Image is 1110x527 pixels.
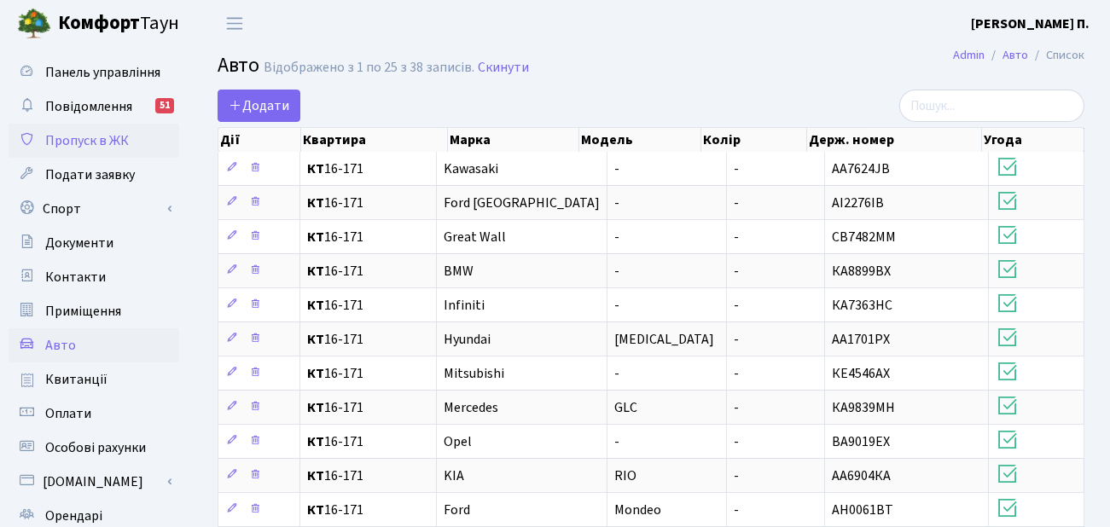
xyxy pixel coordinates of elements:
span: АА6904КА [832,466,891,485]
b: КТ [307,194,324,212]
span: Контакти [45,268,106,287]
span: 16-171 [307,435,429,449]
span: Подати заявку [45,165,135,184]
span: Квитанції [45,370,108,389]
span: АА1701РХ [832,330,890,349]
span: КА9839МН [832,398,895,417]
span: Додати [229,96,289,115]
span: - [734,296,739,315]
span: Mondeo [614,501,661,519]
span: КА7363НС [832,296,892,315]
li: Список [1028,46,1084,65]
b: КТ [307,501,324,519]
span: КЕ4546АХ [832,364,890,383]
span: 16-171 [307,298,429,312]
span: Оплати [45,404,91,423]
span: Таун [58,9,179,38]
b: Комфорт [58,9,140,37]
span: АІ2276ІВ [832,194,884,212]
span: Ford [444,501,470,519]
b: КТ [307,296,324,315]
a: Пропуск в ЖК [9,124,179,158]
span: 16-171 [307,367,429,380]
span: - [734,330,739,349]
input: Пошук... [899,90,1084,122]
span: Авто [45,336,76,355]
nav: breadcrumb [927,38,1110,73]
a: Особові рахунки [9,431,179,465]
span: Opel [444,432,472,451]
b: КТ [307,228,324,246]
b: КТ [307,466,324,485]
span: - [734,466,739,485]
span: - [614,159,619,178]
span: RIO [614,466,636,485]
span: - [614,296,619,315]
a: Квитанції [9,362,179,397]
span: KIA [444,466,464,485]
b: КТ [307,159,324,178]
span: - [734,159,739,178]
th: Модель [579,128,701,152]
a: Панель управління [9,55,179,90]
span: Mercedes [444,398,498,417]
span: - [734,262,739,281]
a: Повідомлення51 [9,90,179,124]
span: Документи [45,234,113,252]
span: - [614,194,619,212]
img: logo.png [17,7,51,41]
span: Авто [218,50,259,80]
span: Kawasaki [444,159,498,178]
a: [PERSON_NAME] П. [971,14,1090,34]
a: Додати [218,90,300,122]
a: Спорт [9,192,179,226]
a: Документи [9,226,179,260]
span: GLC [614,398,637,417]
span: 16-171 [307,162,429,176]
span: - [734,228,739,246]
b: [PERSON_NAME] П. [971,14,1090,33]
b: КТ [307,432,324,451]
span: - [734,194,739,212]
span: Mitsubishi [444,364,504,383]
button: Переключити навігацію [213,9,256,38]
span: АА7624JB [832,159,890,178]
th: Колір [701,128,807,152]
span: Приміщення [45,302,121,321]
a: Приміщення [9,294,179,328]
span: - [734,398,739,417]
span: - [734,364,739,383]
span: 16-171 [307,469,429,483]
span: - [614,432,619,451]
div: 51 [155,98,174,113]
span: Infiniti [444,296,485,315]
span: Ford [GEOGRAPHIC_DATA] [444,194,600,212]
a: Авто [1002,46,1028,64]
span: Орендарі [45,507,102,525]
span: 16-171 [307,503,429,517]
span: Пропуск в ЖК [45,131,129,150]
b: КТ [307,364,324,383]
a: Контакти [9,260,179,294]
span: 16-171 [307,401,429,414]
span: 16-171 [307,230,429,244]
b: КТ [307,398,324,417]
b: КТ [307,262,324,281]
span: 16-171 [307,196,429,210]
span: СВ7482ММ [832,228,896,246]
th: Угода [982,128,1084,152]
span: 16-171 [307,333,429,346]
th: Держ. номер [807,128,983,152]
span: 16-171 [307,264,429,278]
a: Скинути [478,60,529,76]
a: Admin [953,46,985,64]
span: КА8899ВХ [832,262,891,281]
span: Повідомлення [45,97,132,116]
span: - [734,501,739,519]
b: КТ [307,330,324,349]
div: Відображено з 1 по 25 з 38 записів. [264,60,474,76]
a: Оплати [9,397,179,431]
span: [MEDICAL_DATA] [614,330,714,349]
span: Особові рахунки [45,438,146,457]
a: [DOMAIN_NAME] [9,465,179,499]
